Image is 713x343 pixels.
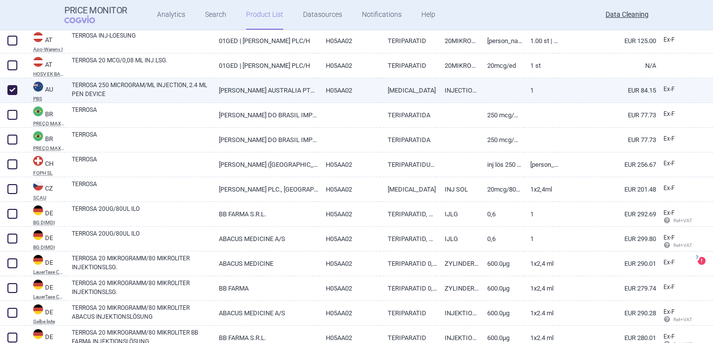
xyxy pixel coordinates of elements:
[437,251,480,276] a: ZYLINDERAMPULLEN
[26,279,64,299] a: DEDELauerTaxe CGM
[318,177,380,201] a: H05AA02
[480,29,522,53] a: [PERSON_NAME] 2,4ML
[33,32,43,42] img: Austria
[437,202,480,226] a: IJLG
[26,180,64,200] a: CZCZSCAU
[72,279,211,296] a: TERROSA 20 MIKROGRAMM/80 MIKROLITER INJEKTIONSLSG.
[380,53,437,78] a: TERIPARATID
[437,276,480,300] a: ZYLINDERAMPULLEN
[480,103,522,127] a: 250 MCG/ML SOL INJ CT 1 CAR VD TRANS X 2,4 ML + 1 CAN APLIC
[211,53,318,78] a: 01GED | [PERSON_NAME] PLC/H
[33,319,64,324] abbr: Gelbe liste — Gelbe Liste online database by Medizinische Medien Informations GmbH (MMI), Germany
[656,107,693,122] a: Ex-F
[318,276,380,300] a: H05AA02
[559,301,656,325] a: EUR 290.28
[33,329,43,339] img: Germany
[656,156,693,171] a: Ex-F
[33,97,64,101] abbr: PBS — List of Ex-manufacturer prices published by the Australian Government, Department of Health.
[33,146,64,151] abbr: PREÇO MÁXIMO — Maximum price list of medicinal products published by the Drug Market Regulation C...
[72,303,211,321] a: TERROSA 20 MIKROGRAMM/80 MIKROLITER ABACUS INJEKTIONSLÖSUNG
[33,270,64,275] abbr: LauerTaxe CGM — Complex database for German drug information provided by commercial provider CGM ...
[211,78,318,102] a: [PERSON_NAME] AUSTRALIA PTY LTD
[33,230,43,240] img: Germany
[318,227,380,251] a: H05AA02
[26,130,64,151] a: BRBRPREÇO MÁXIMO
[318,301,380,325] a: H05AA02
[26,81,64,101] a: AUAUPBS
[437,301,480,325] a: INJEKTIONSLSG.
[656,255,693,270] a: Ex-F
[656,280,693,295] a: Ex-F
[559,128,656,152] a: EUR 77.73
[33,220,64,225] abbr: BG DIMDI — Prices and fixed amount for reimbursement, provided by the German Institute for Medica...
[523,251,559,276] a: 1X2,4 ml
[559,227,656,251] a: EUR 299.80
[33,196,64,200] abbr: SCAU — List of reimbursed medicinal products published by the State Institute for Drug Control, C...
[318,78,380,102] a: H05AA02
[26,56,64,77] a: ATATHOSV EK BASIC
[33,47,64,52] abbr: Apo-Warenv.I — Apothekerverlag Warenverzeichnis. Online database developed by the Österreichische...
[559,78,656,102] a: EUR 84.15
[318,202,380,226] a: H05AA02
[663,36,675,43] span: Ex-factory price
[26,229,64,250] a: DEDEBG DIMDI
[523,29,559,53] a: 1.00 ST | Stück
[33,245,64,250] abbr: BG DIMDI — Prices and fixed amount for reimbursement, provided by the German Institute for Medica...
[26,155,64,176] a: CHCHFOPH SL
[380,177,437,201] a: [MEDICAL_DATA]
[33,57,43,67] img: Austria
[663,333,675,340] span: Ex-factory price
[656,132,693,147] a: Ex-F
[480,227,522,251] a: 0,6
[663,243,702,248] span: Ret+VAT calc
[656,206,693,229] a: Ex-F Ret+VAT calc
[663,135,675,142] span: Ex-factory price
[380,227,437,251] a: TERIPARATID, GRUPPE 1
[211,301,318,325] a: ABACUS MEDICINE A/S
[656,33,693,48] a: Ex-F
[64,5,127,24] a: Price MonitorCOGVIO
[64,15,109,23] span: COGVIO
[480,251,522,276] a: 600.0µg
[523,202,559,226] a: 1
[523,301,559,325] a: 1X2.4 ML
[72,81,211,98] a: TERROSA 250 MICROGRAM/ML INJECTION, 2.4 ML PEN DEVICE
[380,29,437,53] a: TERIPARATID
[380,103,437,127] a: TERIPARATIDA
[380,251,437,276] a: TERIPARATID 0,6 MG
[211,227,318,251] a: ABACUS MEDICINE A/S
[72,155,211,173] a: TERROSA
[33,82,43,92] img: Australia
[380,202,437,226] a: TERIPARATID, GRUPPE 1
[33,106,43,116] img: Brazil
[33,121,64,126] abbr: PREÇO MÁXIMO — Maximum price list of medicinal products published by the Drug Market Regulation C...
[26,204,64,225] a: DEDEBG DIMDI
[656,231,693,253] a: Ex-F Ret+VAT calc
[523,152,559,177] a: [PERSON_NAME] 2.4 ml
[211,251,318,276] a: ABACUS MEDICINE
[480,301,522,325] a: 600.0µg
[437,177,480,201] a: INJ SOL
[559,177,656,201] a: EUR 201.48
[437,78,480,102] a: INJECTION 250 MICROGRAMS PER ML, 2.4 ML IN MULTI-DOSE PRE-FILLED PEN
[380,301,437,325] a: TERIPARATID
[33,181,43,191] img: Czech Republic
[33,304,43,314] img: Germany
[72,204,211,222] a: TERROSA 20UG/80UL ILO
[33,205,43,215] img: Germany
[26,254,64,275] a: DEDELauerTaxe CGM
[480,152,522,177] a: Inj Lös 250 mcg/ml
[663,234,675,241] span: Ex-factory price
[656,305,693,328] a: Ex-F Ret+VAT calc
[64,5,127,15] strong: Price Monitor
[318,152,380,177] a: H05AA02
[33,280,43,290] img: Germany
[656,82,693,97] a: Ex-F
[559,202,656,226] a: EUR 292.69
[663,185,675,192] span: Ex-factory price
[694,255,700,261] span: ?
[33,294,64,299] abbr: LauerTaxe CGM — Complex database for German drug information provided by commercial provider CGM ...
[33,131,43,141] img: Brazil
[33,72,64,77] abbr: HOSV EK BASIC — Erstattungskodex published by Hauptverband der österreichischen Sozialversicherun...
[437,227,480,251] a: IJLG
